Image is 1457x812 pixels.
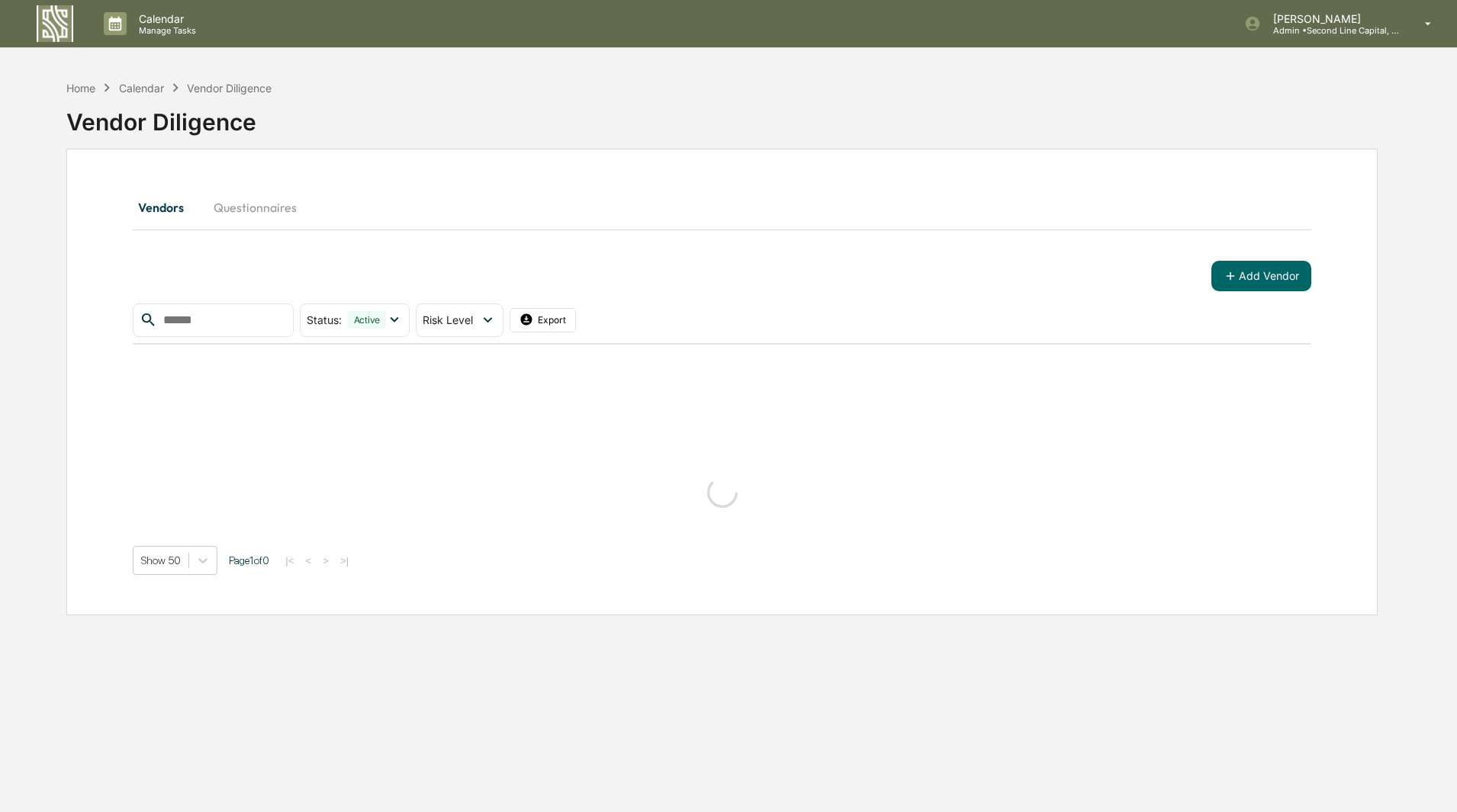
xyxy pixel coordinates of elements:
button: Export [510,308,577,332]
div: Calendar [119,82,164,95]
span: Status : [307,313,342,326]
p: Manage Tasks [127,25,204,36]
button: >| [336,554,353,567]
button: > [318,554,333,567]
p: [PERSON_NAME] [1261,12,1403,25]
p: Calendar [127,12,204,25]
p: Admin • Second Line Capital, LLC [1261,25,1403,36]
button: Questionnaires [201,189,309,226]
button: < [301,554,316,567]
div: Vendor Diligence [187,82,272,95]
span: Risk Level [423,313,473,326]
div: Active [348,311,387,329]
div: secondary tabs example [133,189,1311,226]
button: Vendors [133,189,201,226]
button: Add Vendor [1211,261,1311,291]
span: Page 1 of 0 [229,554,269,566]
div: Vendor Diligence [66,96,1378,136]
img: logo [37,5,73,42]
button: |< [281,554,298,567]
div: Home [66,82,95,95]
